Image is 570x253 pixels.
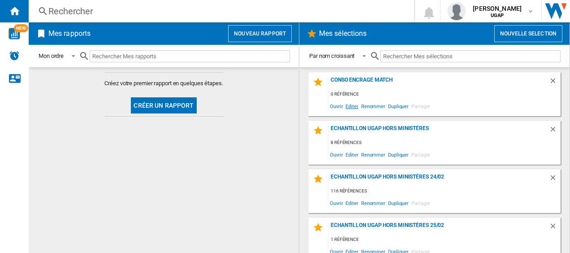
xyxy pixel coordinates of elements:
[328,222,549,234] div: Echantillon Ugap hors ministères 25/02
[47,25,92,42] h2: Mes rapports
[344,100,359,112] span: Editer
[9,50,20,61] img: alerts-logo.svg
[344,148,359,161] span: Editer
[549,125,561,137] div: Supprimer
[380,50,561,62] input: Rechercher Mes sélections
[448,2,466,20] img: profile.jpg
[360,100,387,112] span: Renommer
[549,77,561,89] div: Supprimer
[491,13,504,18] b: UGAP
[328,234,561,245] div: 1 référence
[328,100,344,112] span: Ouvrir
[549,222,561,234] div: Supprimer
[360,148,387,161] span: Renommer
[14,24,28,32] span: NEW
[328,137,561,148] div: 8 références
[410,197,432,209] span: Partager
[228,25,292,42] button: Nouveau rapport
[387,148,410,161] span: Dupliquer
[360,197,387,209] span: Renommer
[328,77,549,89] div: conso encrage match
[48,5,391,17] div: Rechercher
[328,148,344,161] span: Ouvrir
[90,50,290,62] input: Rechercher Mes rapports
[387,197,410,209] span: Dupliquer
[549,174,561,186] div: Supprimer
[104,79,223,87] span: Créez votre premier rapport en quelques étapes.
[494,25,562,42] button: Nouvelle selection
[317,25,368,42] h2: Mes sélections
[328,197,344,209] span: Ouvrir
[328,174,549,186] div: Echantillon Ugap hors ministères 24/02
[410,100,432,112] span: Partager
[410,148,432,161] span: Partager
[387,100,410,112] span: Dupliquer
[328,186,561,197] div: 116 références
[309,52,354,59] div: Par nom croissant
[344,197,359,209] span: Editer
[473,4,522,13] span: [PERSON_NAME]
[131,97,196,113] button: Créer un rapport
[9,28,20,39] img: wise-card.svg
[328,125,549,137] div: Echantillon Ugap hors ministères
[39,52,64,59] div: Mon ordre
[328,89,561,100] div: 0 référence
